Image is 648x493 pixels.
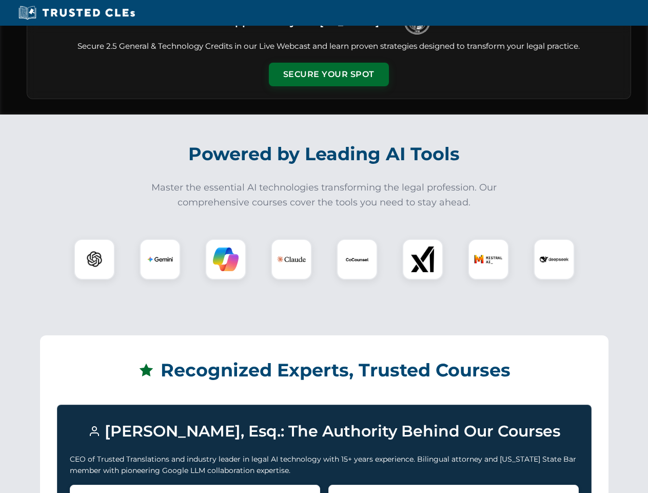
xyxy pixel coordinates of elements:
[344,246,370,272] img: CoCounsel Logo
[534,239,575,280] div: DeepSeek
[205,239,246,280] div: Copilot
[337,239,378,280] div: CoCounsel
[540,245,568,274] img: DeepSeek Logo
[145,180,504,210] p: Master the essential AI technologies transforming the legal profession. Our comprehensive courses...
[40,41,618,52] p: Secure 2.5 General & Technology Credits in our Live Webcast and learn proven strategies designed ...
[15,5,138,21] img: Trusted CLEs
[468,239,509,280] div: Mistral AI
[74,239,115,280] div: ChatGPT
[410,246,436,272] img: xAI Logo
[213,246,239,272] img: Copilot Logo
[40,136,608,172] h2: Powered by Leading AI Tools
[269,63,389,86] button: Secure Your Spot
[70,453,579,477] p: CEO of Trusted Translations and industry leader in legal AI technology with 15+ years experience....
[147,246,173,272] img: Gemini Logo
[474,245,503,274] img: Mistral AI Logo
[277,245,306,274] img: Claude Logo
[57,352,592,388] h2: Recognized Experts, Trusted Courses
[402,239,443,280] div: xAI
[271,239,312,280] div: Claude
[140,239,181,280] div: Gemini
[70,418,579,445] h3: [PERSON_NAME], Esq.: The Authority Behind Our Courses
[80,244,109,274] img: ChatGPT Logo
